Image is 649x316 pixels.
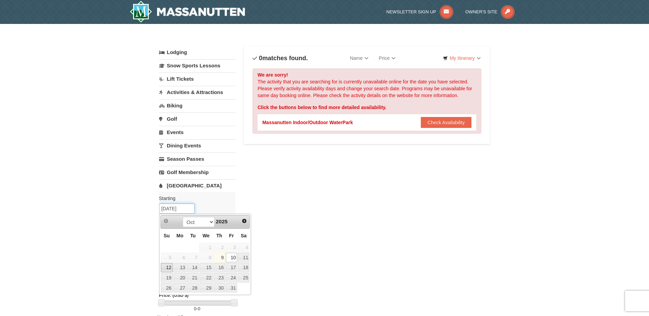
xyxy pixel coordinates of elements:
div: Massanutten Indoor/Outdoor WaterPark [262,119,353,126]
a: 11 [238,253,249,262]
label: - [159,305,235,312]
span: Owner's Site [465,9,497,14]
h4: matches found. [252,55,308,62]
a: 19 [161,273,173,282]
a: Newsletter Sign Up [386,9,453,14]
a: 23 [213,273,225,282]
a: 9 [213,253,225,262]
a: Next [239,216,249,226]
span: 2025 [216,219,228,224]
button: Check Availability [421,117,472,128]
a: 18 [238,263,249,273]
span: Next [242,218,247,224]
a: 24 [226,273,237,282]
span: Monday [177,233,183,238]
span: 0 [194,306,196,311]
a: 10 [226,253,237,262]
span: Newsletter Sign Up [386,9,436,14]
a: 22 [199,273,213,282]
span: 6 [173,253,186,262]
a: [GEOGRAPHIC_DATA] [159,179,235,192]
a: 13 [173,263,186,273]
span: Saturday [241,233,247,238]
span: 8 [199,253,213,262]
a: 31 [226,283,237,293]
a: 21 [187,273,199,282]
a: 16 [213,263,225,273]
a: 28 [187,283,199,293]
span: 5 [161,253,173,262]
a: Massanutten Resort [130,1,245,23]
span: 0 [259,55,262,62]
a: Lift Tickets [159,73,235,85]
a: Activities & Attractions [159,86,235,98]
a: Owner's Site [465,9,515,14]
a: 17 [226,263,237,273]
a: 14 [187,263,199,273]
a: Name [345,51,374,65]
span: Wednesday [203,233,210,238]
span: 4 [238,243,249,252]
a: 20 [173,273,186,282]
a: 12 [161,263,173,273]
span: 3 [226,243,237,252]
span: Prev [163,218,169,224]
span: 0 [198,306,200,311]
div: The activity that you are searching for is currently unavailable online for the date you have sel... [252,68,482,134]
span: 2 [213,243,225,252]
img: Massanutten Resort Logo [130,1,245,23]
span: Thursday [216,233,222,238]
a: Season Passes [159,153,235,165]
a: Biking [159,99,235,112]
a: 29 [199,283,213,293]
span: 7 [187,253,199,262]
a: Golf [159,113,235,125]
span: Tuesday [190,233,196,238]
span: Sunday [164,233,170,238]
a: Lodging [159,46,235,58]
a: 27 [173,283,186,293]
span: Friday [229,233,234,238]
label: Starting [159,195,230,202]
a: My Itinerary [439,53,485,63]
a: Dining Events [159,139,235,152]
a: Snow Sports Lessons [159,59,235,72]
a: 15 [199,263,213,273]
a: Price [374,51,401,65]
a: Prev [161,216,171,226]
span: 1 [199,243,213,252]
strong: Price: (USD $) [159,293,189,298]
a: Golf Membership [159,166,235,179]
a: Events [159,126,235,139]
div: Click the buttons below to find more detailed availability. [258,104,477,111]
strong: We are sorry! [258,72,288,78]
a: 26 [161,283,173,293]
a: 25 [238,273,249,282]
a: 30 [213,283,225,293]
